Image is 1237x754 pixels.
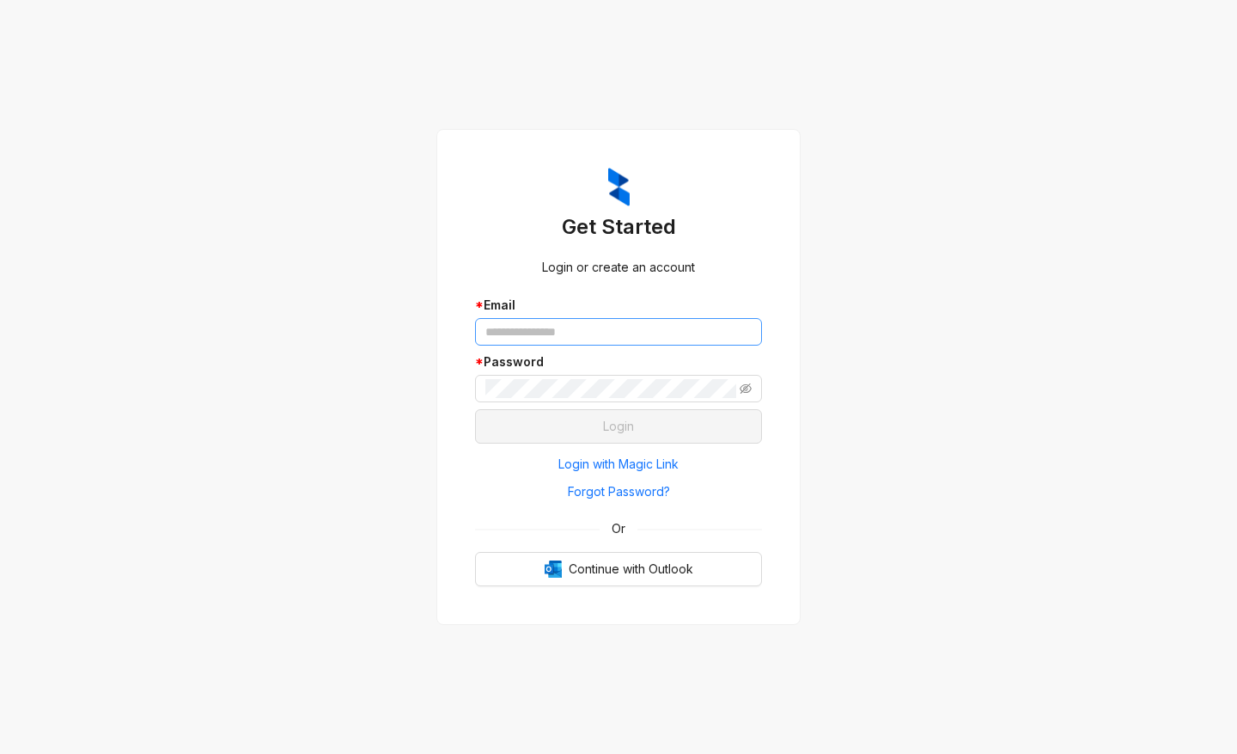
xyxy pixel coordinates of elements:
[475,352,762,371] div: Password
[475,409,762,444] button: Login
[545,561,562,578] img: Outlook
[475,552,762,586] button: OutlookContinue with Outlook
[558,455,679,474] span: Login with Magic Link
[475,213,762,241] h3: Get Started
[740,383,752,395] span: eye-invisible
[569,560,693,579] span: Continue with Outlook
[475,451,762,478] button: Login with Magic Link
[608,168,630,207] img: ZumaIcon
[475,258,762,277] div: Login or create an account
[475,296,762,315] div: Email
[475,478,762,506] button: Forgot Password?
[600,519,637,538] span: Or
[568,482,670,501] span: Forgot Password?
